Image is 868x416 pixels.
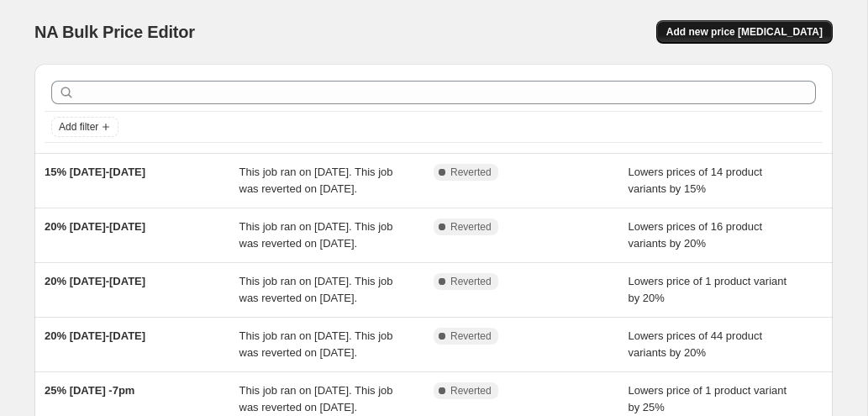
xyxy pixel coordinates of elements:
span: 20% [DATE]-[DATE] [45,220,145,233]
span: This job ran on [DATE]. This job was reverted on [DATE]. [239,384,393,413]
span: Lowers prices of 44 product variants by 20% [629,329,763,359]
span: Reverted [450,275,492,288]
button: Add filter [51,117,118,137]
span: 15% [DATE]-[DATE] [45,166,145,178]
span: Lowers price of 1 product variant by 25% [629,384,787,413]
span: Reverted [450,384,492,398]
span: This job ran on [DATE]. This job was reverted on [DATE]. [239,220,393,250]
span: Reverted [450,166,492,179]
span: Lowers prices of 14 product variants by 15% [629,166,763,195]
span: 20% [DATE]-[DATE] [45,329,145,342]
span: NA Bulk Price Editor [34,23,195,41]
span: This job ran on [DATE]. This job was reverted on [DATE]. [239,166,393,195]
span: 20% [DATE]-[DATE] [45,275,145,287]
span: Reverted [450,329,492,343]
span: 25% [DATE] -7pm [45,384,134,397]
span: Add new price [MEDICAL_DATA] [666,25,823,39]
span: Add filter [59,120,98,134]
button: Add new price [MEDICAL_DATA] [656,20,833,44]
span: Lowers price of 1 product variant by 20% [629,275,787,304]
span: Lowers prices of 16 product variants by 20% [629,220,763,250]
span: This job ran on [DATE]. This job was reverted on [DATE]. [239,275,393,304]
span: Reverted [450,220,492,234]
span: This job ran on [DATE]. This job was reverted on [DATE]. [239,329,393,359]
